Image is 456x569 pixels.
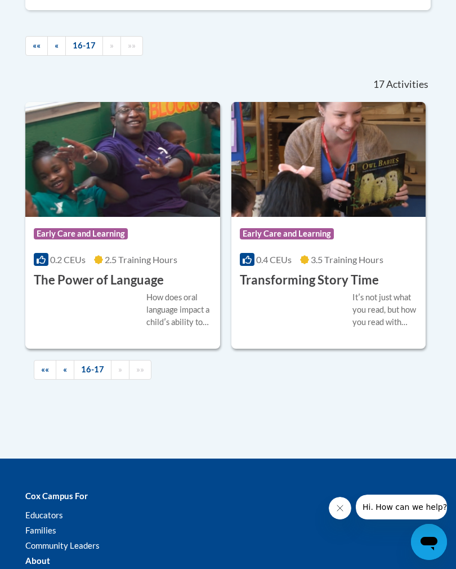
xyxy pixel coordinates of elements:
a: 16-17 [74,360,111,380]
iframe: Close message [329,497,351,519]
span: 0.2 CEUs [50,254,86,265]
a: Previous [56,360,74,380]
span: « [55,41,59,50]
a: Begining [25,36,48,56]
h3: Transforming Story Time [240,272,379,289]
iframe: Button to launch messaging window [411,524,447,560]
a: End [120,36,143,56]
span: 0.4 CEUs [256,254,292,265]
span: » [110,41,114,50]
span: «« [33,41,41,50]
iframe: Message from company [356,495,447,519]
span: «« [41,364,49,374]
a: Begining [34,360,56,380]
a: 16-17 [65,36,103,56]
span: »» [136,364,144,374]
img: Course Logo [231,102,426,217]
a: Previous [47,36,66,56]
b: About [25,555,50,566]
a: Community Leaders [25,540,100,550]
span: Activities [386,78,428,91]
span: »» [128,41,136,50]
span: » [118,364,122,374]
span: « [63,364,67,374]
img: Course Logo [25,102,220,217]
a: Course LogoEarly Care and Learning0.4 CEUs3.5 Training Hours Transforming Story TimeItʹs not just... [231,102,426,349]
a: Families [25,525,56,535]
a: Next [111,360,129,380]
span: 3.5 Training Hours [311,254,383,265]
a: End [129,360,151,380]
span: Early Care and Learning [34,228,128,239]
span: Early Care and Learning [240,228,334,239]
h3: The Power of Language [34,272,164,289]
div: How does oral language impact a childʹs ability to read later on in life? A bunch! Give children ... [146,291,212,328]
a: Next [102,36,121,56]
a: Course LogoEarly Care and Learning0.2 CEUs2.5 Training Hours The Power of LanguageHow does oral l... [25,102,220,349]
b: Cox Campus For [25,491,88,501]
a: Educators [25,510,63,520]
div: Itʹs not just what you read, but how you read with children that makes all the difference. Transf... [352,291,418,328]
span: 2.5 Training Hours [105,254,177,265]
span: 17 [373,78,385,91]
